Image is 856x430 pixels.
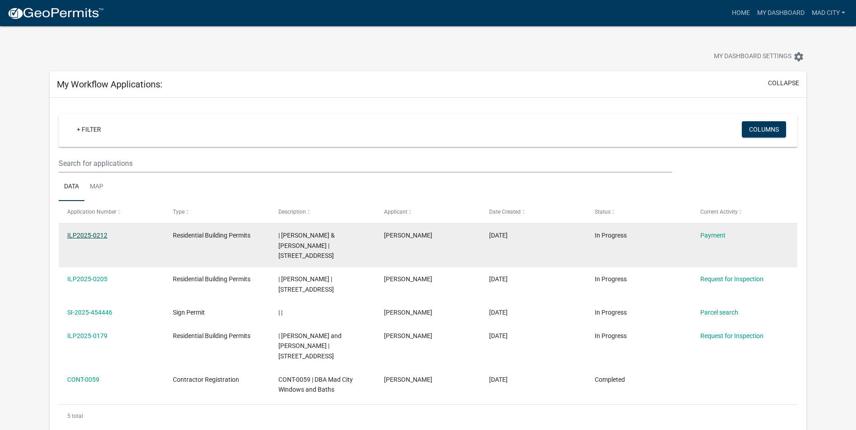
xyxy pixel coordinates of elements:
datatable-header-cell: Application Number [59,201,164,223]
a: Home [728,5,754,22]
a: Request for Inspection [700,275,763,283]
i: settings [793,51,804,62]
datatable-header-cell: Current Activity [692,201,797,223]
span: 08/13/2025 [489,232,508,239]
span: Date Created [489,209,521,215]
a: Request for Inspection [700,332,763,339]
a: Payment [700,232,726,239]
span: | | [278,309,282,316]
span: Lucus Myers [384,332,432,339]
span: In Progress [595,275,627,283]
span: Current Activity [700,209,738,215]
span: 06/03/2025 [489,332,508,339]
span: 07/24/2025 [489,309,508,316]
a: Map [84,173,109,201]
datatable-header-cell: Status [586,201,692,223]
span: 08/08/2025 [489,275,508,283]
span: Status [595,209,611,215]
datatable-header-cell: Applicant [375,201,481,223]
span: | Davis, Keenan & Tashema | 3410 WILDWOOD DR [278,232,335,260]
button: My Dashboard Settingssettings [707,48,811,65]
span: In Progress [595,232,627,239]
h5: My Workflow Applications: [57,79,162,90]
span: Residential Building Permits [173,232,250,239]
button: collapse [768,78,799,88]
span: My Dashboard Settings [714,51,791,62]
span: Lucus Myers [384,309,432,316]
span: Contractor Registration [173,376,239,383]
span: | FITE, SHERRY L | 1128 W PLAINVIEW DR [278,275,334,293]
a: + Filter [69,121,108,137]
span: Description [278,209,306,215]
a: My Dashboard [754,5,808,22]
span: Sign Permit [173,309,205,316]
span: Residential Building Permits [173,332,250,339]
a: CONT-0059 [67,376,99,383]
span: Completed [595,376,625,383]
a: ILP2025-0179 [67,332,107,339]
span: Lucus Myers [384,376,432,383]
a: mad city [808,5,849,22]
datatable-header-cell: Date Created [481,201,586,223]
a: SI-2025-454446 [67,309,112,316]
button: Columns [742,121,786,137]
span: | Felheim, Jeremy C and Brigid | 2610 N ORCHARD RD [278,332,342,360]
a: Parcel search [700,309,738,316]
span: Lucus Myers [384,232,432,239]
span: Type [173,209,185,215]
span: Lucus Myers [384,275,432,283]
span: In Progress [595,332,627,339]
span: CONT-0059 | DBA Mad City Windows and Baths [278,376,353,393]
datatable-header-cell: Type [164,201,270,223]
a: ILP2025-0212 [67,232,107,239]
a: ILP2025-0205 [67,275,107,283]
a: Data [59,173,84,201]
span: Applicant [384,209,407,215]
span: Application Number [67,209,116,215]
input: Search for applications [59,154,672,173]
datatable-header-cell: Description [270,201,375,223]
span: In Progress [595,309,627,316]
div: 5 total [59,405,797,427]
span: Residential Building Permits [173,275,250,283]
span: 04/01/2025 [489,376,508,383]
